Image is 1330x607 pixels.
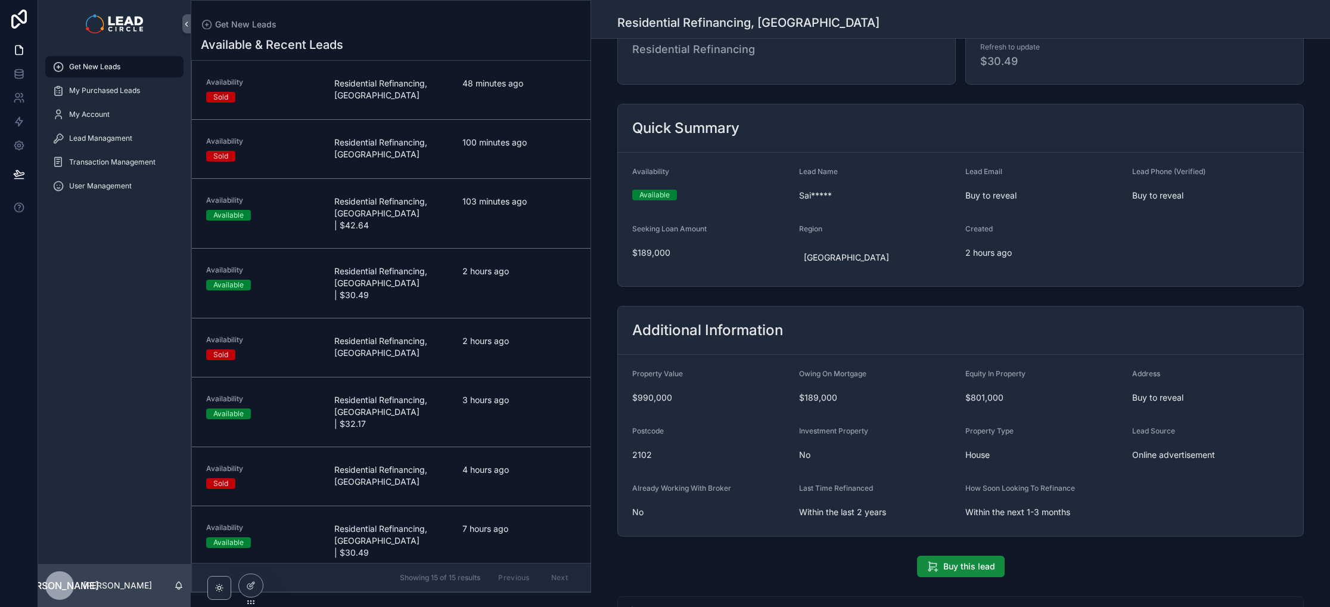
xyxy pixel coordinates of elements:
span: Residential Refinancing, [GEOGRAPHIC_DATA] | $42.64 [334,196,448,231]
a: Get New Leads [45,56,184,78]
span: Residential Refinancing, [GEOGRAPHIC_DATA] [334,464,448,488]
span: Showing 15 of 15 results [400,573,480,583]
span: Lead Phone (Verified) [1132,167,1205,176]
h2: Quick Summary [632,119,739,138]
div: Available [213,408,244,419]
a: Transaction Management [45,151,184,173]
span: My Account [69,110,110,119]
p: [PERSON_NAME] [83,580,152,591]
a: AvailabilitySoldResidential Refinancing, [GEOGRAPHIC_DATA]48 minutes ago [192,61,591,120]
span: Availability [206,78,320,87]
span: Equity In Property [965,369,1026,378]
span: Refresh to update [980,42,1040,52]
a: My Purchased Leads [45,80,184,101]
span: Created [965,224,993,233]
span: Address [1132,369,1160,378]
a: AvailabilitySoldResidential Refinancing, [GEOGRAPHIC_DATA]2 hours ago [192,318,591,377]
button: Buy this lead [917,556,1005,577]
div: Available [639,190,670,200]
span: $189,000 [799,392,956,404]
div: Available [213,280,244,290]
span: $990,000 [632,392,790,404]
div: Available [213,537,244,548]
span: Buy to reveal [1132,392,1289,404]
span: 103 minutes ago [462,196,576,208]
span: [PERSON_NAME] [20,578,99,593]
span: Residential Refinancing, [GEOGRAPHIC_DATA] | $30.49 [334,523,448,559]
span: Investment Property [799,426,868,435]
span: 2 hours ago [965,247,1123,259]
span: Property Value [632,369,683,378]
span: 2 hours ago [462,265,576,277]
span: Seeking Loan Amount [632,224,707,233]
h1: Residential Refinancing, [GEOGRAPHIC_DATA] [617,14,880,31]
span: Buy this lead [943,560,995,572]
div: Available [213,210,244,221]
span: 48 minutes ago [462,78,576,89]
span: Availability [206,523,320,532]
span: Lead Name [799,167,838,176]
span: Residential Refinancing, [GEOGRAPHIC_DATA] [334,335,448,359]
span: Residential Refinancing, [GEOGRAPHIC_DATA] [334,137,448,160]
span: Residential Refinancing, [GEOGRAPHIC_DATA] | $30.49 [334,265,448,301]
span: Availability [206,335,320,345]
span: Availability [206,196,320,205]
span: 2102 [632,449,790,461]
span: User Management [69,181,132,191]
span: Transaction Management [69,157,156,167]
span: 7 hours ago [462,523,576,535]
span: Lead Managament [69,134,132,143]
a: Lead Managament [45,128,184,149]
a: AvailabilityAvailableResidential Refinancing, [GEOGRAPHIC_DATA] | $42.64103 minutes ago [192,179,591,249]
a: User Management [45,175,184,197]
span: Owing On Mortgage [799,369,866,378]
span: Already Working With Broker [632,484,731,493]
span: $801,000 [965,392,1123,404]
a: AvailabilityAvailableResidential Refinancing, [GEOGRAPHIC_DATA] | $32.173 hours ago [192,377,591,447]
span: Availability [632,167,669,176]
a: My Account [45,104,184,125]
h2: Additional Information [632,321,783,340]
span: Availability [206,464,320,473]
span: Postcode [632,426,664,435]
img: App logo [86,14,142,33]
span: How Soon Looking To Refinance [965,484,1075,493]
span: Region [799,224,822,233]
span: No [799,449,956,461]
a: AvailabilitySoldResidential Refinancing, [GEOGRAPHIC_DATA]100 minutes ago [192,120,591,179]
span: Last Time Refinanced [799,484,873,493]
span: Buy to reveal [965,190,1123,202]
span: 4 hours ago [462,464,576,476]
span: 3 hours ago [462,394,576,406]
span: Lead Email [965,167,1002,176]
span: Residential Refinancing [632,41,941,58]
a: AvailabilityAvailableResidential Refinancing, [GEOGRAPHIC_DATA] | $30.497 hours ago [192,506,591,576]
span: Lead Source [1132,426,1175,435]
div: Sold [213,151,228,162]
a: AvailabilitySoldResidential Refinancing, [GEOGRAPHIC_DATA]4 hours ago [192,447,591,506]
span: My Purchased Leads [69,86,140,95]
a: AvailabilityAvailableResidential Refinancing, [GEOGRAPHIC_DATA] | $30.492 hours ago [192,249,591,318]
div: Sold [213,478,228,489]
span: Availability [206,137,320,146]
span: Availability [206,265,320,275]
span: Buy to reveal [1132,190,1289,202]
span: 100 minutes ago [462,137,576,148]
span: Online advertisement [1132,449,1289,461]
a: Get New Leads [201,18,276,30]
span: Property Type [965,426,1014,435]
span: Residential Refinancing, [GEOGRAPHIC_DATA] | $32.17 [334,394,448,430]
span: House [965,449,1123,461]
span: Within the last 2 years [799,506,956,518]
span: $189,000 [632,247,790,259]
div: Sold [213,92,228,103]
span: Residential Refinancing, [GEOGRAPHIC_DATA] [334,78,448,101]
h1: Available & Recent Leads [201,36,343,53]
span: $30.49 [980,53,1289,70]
span: No [632,506,790,518]
span: Within the next 1-3 months [965,506,1123,518]
span: [GEOGRAPHIC_DATA] [804,252,889,264]
span: Get New Leads [69,62,120,72]
div: scrollable content [38,48,191,212]
div: Sold [213,349,228,360]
